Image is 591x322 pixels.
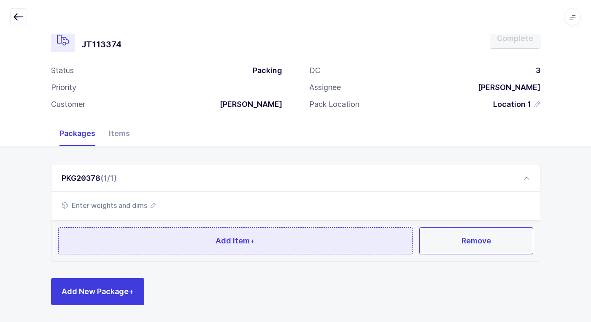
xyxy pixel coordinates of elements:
[62,286,134,297] span: Add New Package
[81,38,149,51] h1: JT113374
[51,82,76,93] div: Priority
[51,99,85,109] div: Customer
[51,278,144,305] button: Add New Package+
[62,200,156,210] button: Enter weights and dims
[213,99,282,109] div: [PERSON_NAME]
[51,65,74,76] div: Status
[53,121,102,146] div: Packages
[497,33,533,44] span: Complete
[419,227,533,254] button: Remove
[51,165,540,192] div: PKG20378(1/1)
[536,66,540,75] span: 3
[461,235,491,246] span: Remove
[129,287,134,296] span: +
[102,121,137,146] div: Items
[100,174,117,183] span: (1/1)
[246,65,282,76] div: Packing
[216,235,255,246] span: Add Item
[309,99,359,109] div: Pack Location
[490,28,540,49] button: Complete
[62,173,117,183] div: PKG20378
[51,192,540,262] div: PKG20378(1/1)
[309,65,321,76] div: DC
[58,227,413,254] button: Add Item+
[493,99,540,109] button: Location 1
[250,236,255,245] span: +
[493,99,531,109] span: Location 1
[471,82,540,93] div: [PERSON_NAME]
[309,82,341,93] div: Assignee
